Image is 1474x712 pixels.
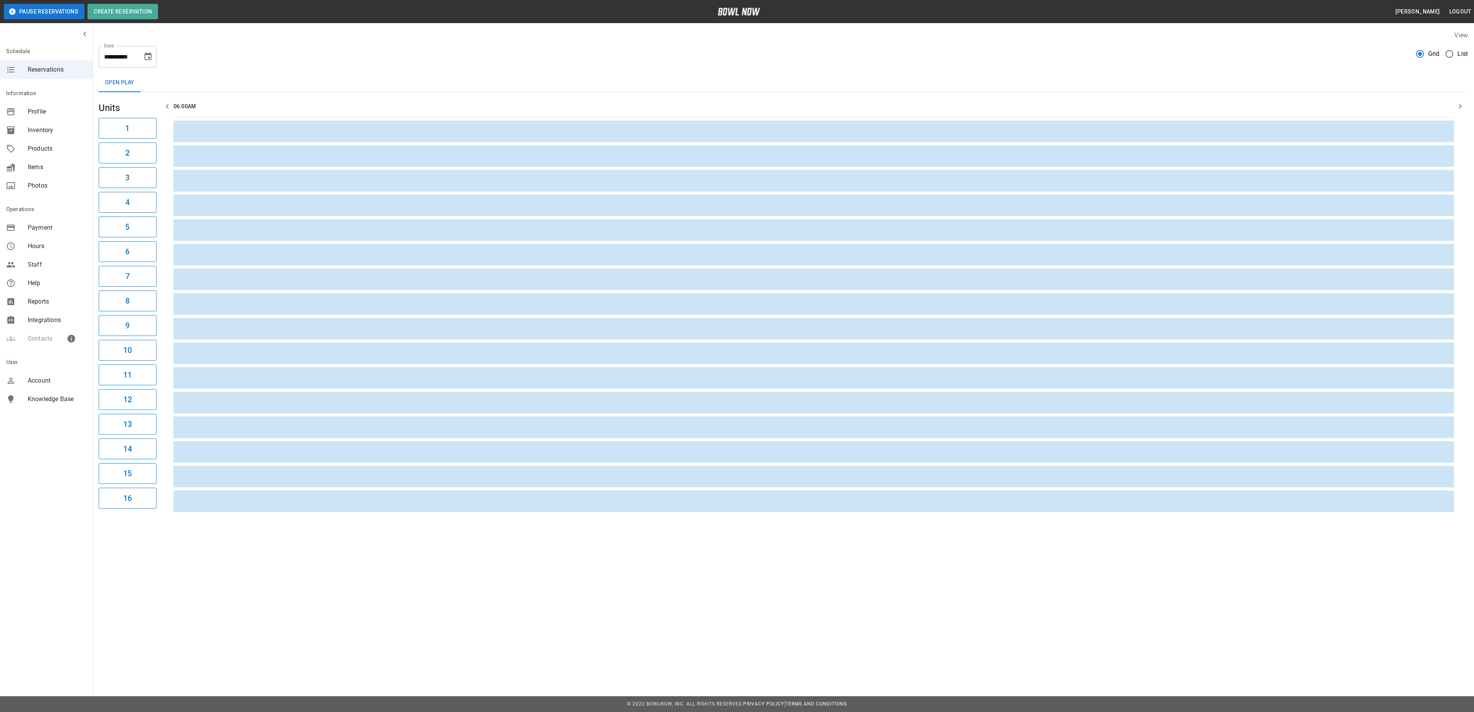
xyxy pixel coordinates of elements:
[28,395,86,404] span: Knowledge Base
[28,242,86,251] span: Hours
[99,74,140,92] button: Open Play
[1446,5,1474,19] button: Logout
[99,488,156,509] button: 16
[99,340,156,361] button: 10
[99,315,156,336] button: 9
[170,92,1457,515] table: sticky table
[1392,5,1443,19] button: [PERSON_NAME]
[786,701,847,707] a: Terms and Conditions
[99,364,156,385] button: 11
[123,418,132,430] h6: 13
[123,393,132,406] h6: 12
[125,270,130,282] h6: 7
[28,181,86,190] span: Photos
[99,463,156,484] button: 15
[99,118,156,139] button: 1
[1457,49,1468,59] span: List
[173,96,1454,118] th: 06:00AM
[28,316,86,325] span: Integrations
[28,144,86,153] span: Products
[99,192,156,213] button: 4
[99,438,156,459] button: 14
[99,414,156,435] button: 13
[28,163,86,172] span: Items
[4,4,84,19] button: Pause Reservations
[123,369,132,381] h6: 11
[125,196,130,208] h6: 4
[125,147,130,159] h6: 2
[743,701,784,707] a: Privacy Policy
[87,4,158,19] button: Create Reservation
[28,126,86,135] span: Inventory
[125,245,130,258] h6: 6
[28,260,86,269] span: Staff
[28,376,86,385] span: Account
[28,223,86,232] span: Payment
[99,266,156,287] button: 7
[123,492,132,504] h6: 16
[99,217,156,237] button: 5
[28,297,86,306] span: Reports
[99,143,156,163] button: 2
[99,291,156,311] button: 8
[99,241,156,262] button: 6
[99,74,1468,92] div: inventory tabs
[28,65,86,74] span: Reservations
[1428,49,1440,59] span: Grid
[99,167,156,188] button: 3
[125,295,130,307] h6: 8
[718,8,760,15] img: logo
[627,701,743,707] span: © 2022 BowlNow, Inc. All Rights Reserved.
[125,221,130,233] h6: 5
[125,319,130,332] h6: 9
[140,49,156,64] button: Choose date, selected date is Sep 1, 2025
[28,279,86,288] span: Help
[99,389,156,410] button: 12
[99,102,156,114] h5: Units
[28,107,86,116] span: Profile
[123,443,132,455] h6: 14
[123,344,132,356] h6: 10
[123,467,132,480] h6: 15
[125,171,130,184] h6: 3
[1454,32,1468,39] label: View
[125,122,130,134] h6: 1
